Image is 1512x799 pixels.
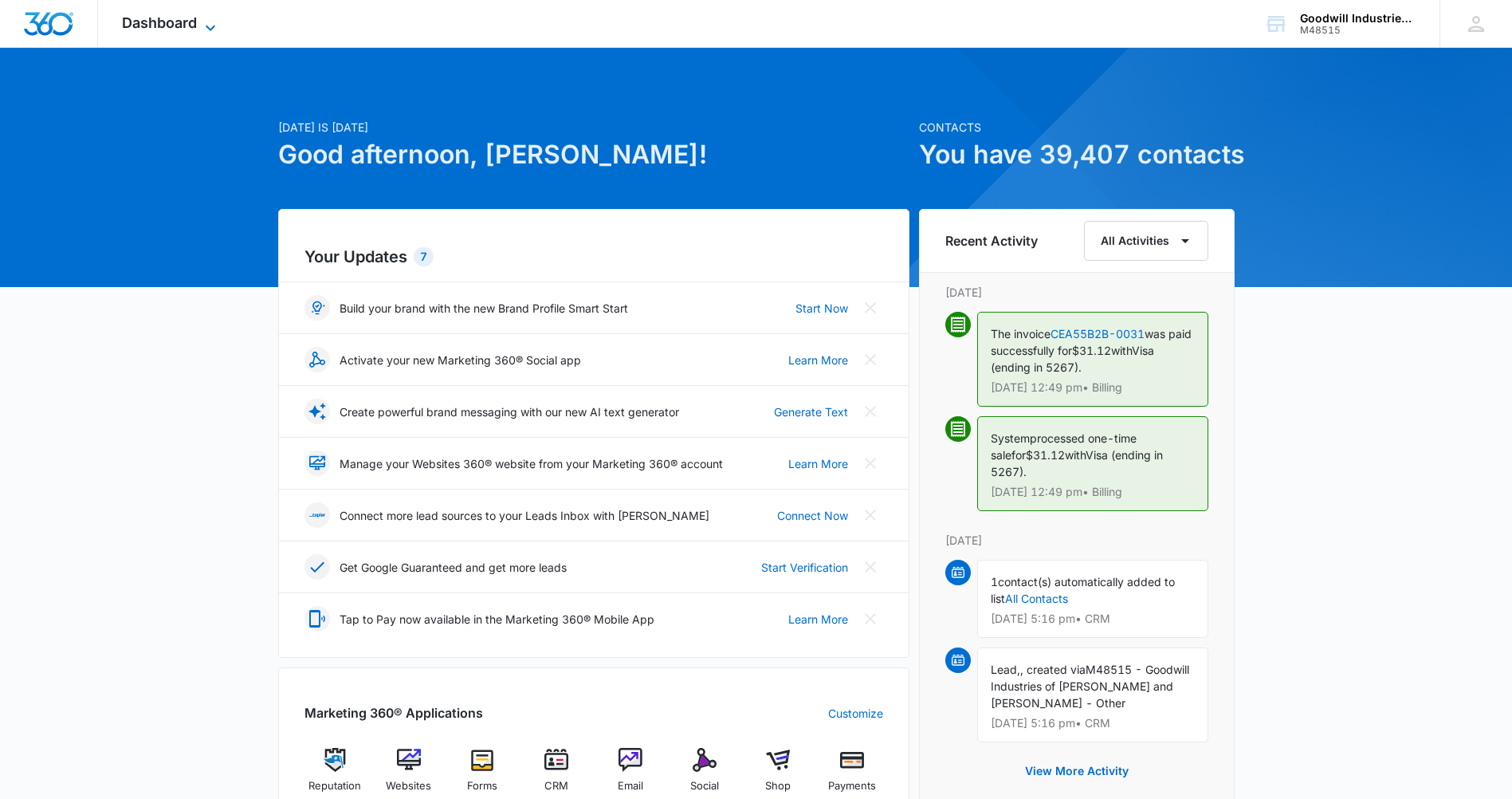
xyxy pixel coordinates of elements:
[1072,344,1111,357] span: $31.12
[991,575,998,588] span: 1
[340,403,679,420] p: Create powerful brand messaging with our new AI text generator
[414,247,434,266] div: 7
[304,703,483,722] h2: Marketing 360® Applications
[858,399,883,424] button: Close
[991,575,1175,605] span: contact(s) automatically added to list
[1009,752,1145,790] button: View More Activity
[386,778,431,794] span: Websites
[340,611,654,628] p: Tap to Pay now available in the Marketing 360® Mobile App
[945,532,1208,549] p: [DATE]
[1084,221,1208,261] button: All Activities
[278,136,909,174] h1: Good afternoon, [PERSON_NAME]!
[858,295,883,321] button: Close
[1065,448,1086,462] span: with
[774,403,848,420] a: Generate Text
[991,431,1030,445] span: System
[858,554,883,580] button: Close
[788,352,848,368] a: Learn More
[304,245,883,269] h2: Your Updates
[1026,448,1065,462] span: $31.12
[991,663,1020,676] span: Lead,
[1011,448,1026,462] span: for
[828,778,876,794] span: Payments
[858,606,883,632] button: Close
[991,382,1195,393] p: [DATE] 12:49 pm • Billing
[340,300,628,317] p: Build your brand with the new Brand Profile Smart Start
[340,352,581,368] p: Activate your new Marketing 360® Social app
[991,718,1195,729] p: [DATE] 5:16 pm • CRM
[788,611,848,628] a: Learn More
[278,119,909,136] p: [DATE] is [DATE]
[1020,663,1086,676] span: , created via
[761,559,848,576] a: Start Verification
[1051,327,1145,340] a: CEA55B2B-0031
[991,613,1195,624] p: [DATE] 5:16 pm • CRM
[618,778,643,794] span: Email
[340,507,709,524] p: Connect more lead sources to your Leads Inbox with [PERSON_NAME]
[919,136,1235,174] h1: You have 39,407 contacts
[340,455,723,472] p: Manage your Websites 360® website from your Marketing 360® account
[991,663,1189,710] span: M48515 - Goodwill Industries of [PERSON_NAME] and [PERSON_NAME] - Other
[765,778,791,794] span: Shop
[991,486,1195,498] p: [DATE] 12:49 pm • Billing
[788,455,848,472] a: Learn More
[828,705,883,722] a: Customize
[467,778,497,794] span: Forms
[795,300,848,317] a: Start Now
[1005,592,1068,605] a: All Contacts
[340,559,567,576] p: Get Google Guaranteed and get more leads
[991,431,1137,462] span: processed one-time sale
[991,327,1051,340] span: The invoice
[1300,25,1416,36] div: account id
[1300,12,1416,25] div: account name
[1111,344,1132,357] span: with
[308,778,361,794] span: Reputation
[919,119,1235,136] p: Contacts
[945,284,1208,301] p: [DATE]
[544,778,568,794] span: CRM
[858,502,883,528] button: Close
[858,451,883,476] button: Close
[858,347,883,372] button: Close
[690,778,719,794] span: Social
[122,14,197,31] span: Dashboard
[777,507,848,524] a: Connect Now
[945,231,1038,250] h6: Recent Activity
